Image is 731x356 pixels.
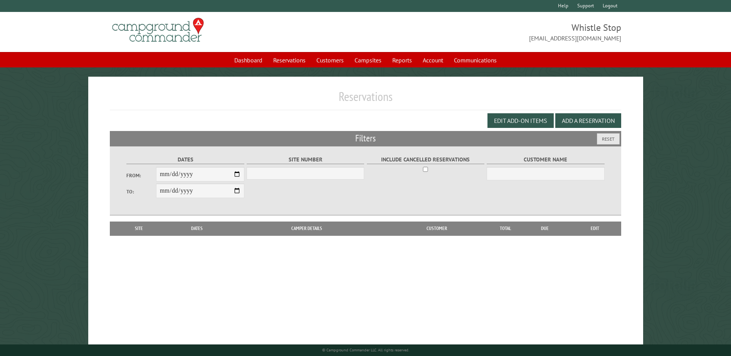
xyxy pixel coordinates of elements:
th: Camper Details [230,222,383,235]
label: From: [126,172,156,179]
label: Include Cancelled Reservations [367,155,484,164]
button: Add a Reservation [555,113,621,128]
th: Total [490,222,521,235]
label: Site Number [247,155,364,164]
th: Customer [383,222,490,235]
a: Reports [388,53,417,67]
th: Dates [164,222,230,235]
a: Communications [449,53,501,67]
a: Campsites [350,53,386,67]
button: Reset [597,133,620,144]
a: Dashboard [230,53,267,67]
img: Campground Commander [110,15,206,45]
label: To: [126,188,156,195]
a: Reservations [269,53,310,67]
a: Customers [312,53,348,67]
small: © Campground Commander LLC. All rights reserved. [322,348,409,353]
a: Account [418,53,448,67]
label: Dates [126,155,244,164]
span: Whistle Stop [EMAIL_ADDRESS][DOMAIN_NAME] [366,21,621,43]
th: Edit [569,222,621,235]
h1: Reservations [110,89,621,110]
th: Site [114,222,164,235]
h2: Filters [110,131,621,146]
button: Edit Add-on Items [487,113,554,128]
th: Due [521,222,569,235]
label: Customer Name [487,155,604,164]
